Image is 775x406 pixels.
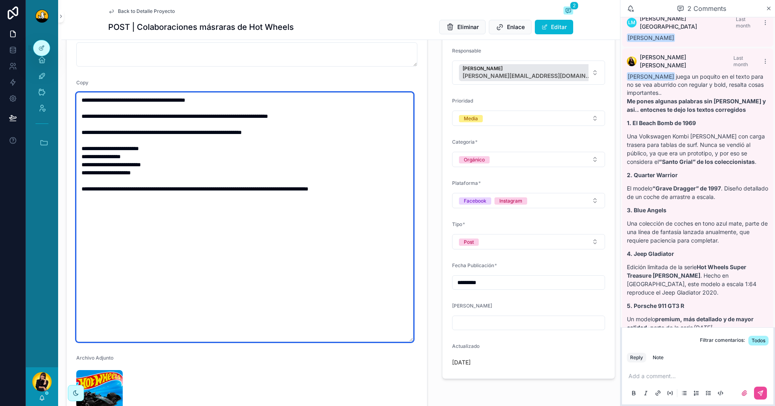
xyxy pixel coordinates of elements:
[463,72,592,80] span: [PERSON_NAME][EMAIL_ADDRESS][DOMAIN_NAME]
[464,115,478,122] div: Media
[627,72,675,81] span: [PERSON_NAME]
[563,6,573,16] button: 2
[499,197,522,205] div: Instagram
[627,316,754,331] strong: premium, más detallado y de mayor calidad
[628,19,635,26] span: LM
[627,353,646,362] button: Reply
[627,264,746,279] strong: Hot Wheels Super Treasure [PERSON_NAME]
[627,315,769,332] p: Un modelo , parte de la serie .
[36,10,48,23] img: App logo
[464,197,486,205] div: Facebook
[649,353,667,362] button: Note
[459,197,491,205] button: Unselect FACEBOOK
[452,139,475,145] span: Categoria
[570,2,578,10] span: 2
[463,65,592,72] span: [PERSON_NAME]
[459,64,603,81] button: Unselect 9
[627,219,769,245] p: Una colección de coches en tono azul mate, parte de una línea de fantasía lanzada anualmente, que...
[452,180,478,186] span: Plataforma
[464,156,485,163] div: Orgánico
[452,343,480,349] span: Actualizado
[26,32,58,165] div: scrollable content
[687,4,726,13] span: 2 Comments
[489,20,532,34] button: Enlace
[452,234,605,249] button: Select Button
[494,197,527,205] button: Unselect INSTAGRAM
[452,61,605,85] button: Select Button
[627,302,684,309] strong: 5. Porsche 911 GT3 R
[108,21,294,33] h1: POST | Colaboraciones másraras de Hot Wheels
[452,193,605,208] button: Select Button
[108,8,175,15] a: Back to Detalle Proyecto
[452,303,492,309] span: [PERSON_NAME]
[627,263,769,297] p: Edición limitada de la serie . Hecho en [GEOGRAPHIC_DATA], este modelo a escala 1:64 reproduce el...
[627,132,769,166] p: Una Volkswagen Kombi [PERSON_NAME] con carga trasera para tablas de surf. Nunca se vendió al públ...
[76,80,88,86] span: Copy
[535,20,573,34] button: Editar
[452,152,605,167] button: Select Button
[640,53,733,69] span: [PERSON_NAME] [PERSON_NAME]
[652,185,721,192] strong: “Grave Dragger” de 1997
[452,221,462,227] span: Tipo
[452,262,494,268] span: Fecha Publicación
[736,16,750,29] span: Last month
[507,23,525,31] span: Enlace
[640,15,736,31] span: [PERSON_NAME] [GEOGRAPHIC_DATA]
[459,238,479,246] button: Unselect POST
[76,355,113,361] span: Archivo Adjunto
[627,73,769,332] div: juega un poquito en el texto para no se vea aburrido con regular y bold, resalta cosas importantes..
[653,354,664,361] div: Note
[118,8,175,15] span: Back to Detalle Proyecto
[464,239,474,246] div: Post
[659,158,755,165] strong: “Santo Grial” de los coleccionistas
[459,155,490,163] button: Unselect ORGANICO
[627,33,675,42] span: [PERSON_NAME]
[693,324,712,331] em: [DATE]
[700,337,745,345] span: Filtrar comentarios:
[627,250,674,257] strong: 4. Jeep Gladiator
[457,23,479,31] span: Eliminar
[627,98,766,113] strong: Me pones algunas palabras sin [PERSON_NAME] y asi.. entocnes te dejo los textos corregidos
[733,55,748,67] span: Last month
[627,207,666,213] strong: 3. Blue Angels
[439,20,486,34] button: Eliminar
[452,98,473,104] span: Prioridad
[452,111,605,126] button: Select Button
[452,358,471,366] p: [DATE]
[627,119,696,126] strong: 1. El Beach Bomb de 1969
[452,48,481,54] span: Responsable
[627,184,769,201] p: El modelo . Diseño detallado de un coche de arrastre a escala.
[627,172,678,178] strong: 2. Quarter Warrior
[748,336,769,345] button: Todos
